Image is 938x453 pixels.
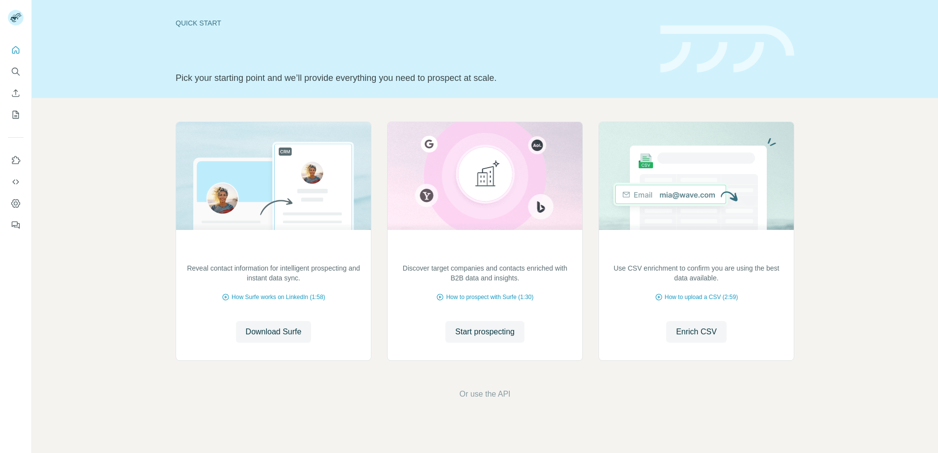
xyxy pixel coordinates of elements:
[232,293,325,302] span: How Surfe works on LinkedIn (1:58)
[8,151,24,169] button: Use Surfe on LinkedIn
[8,195,24,212] button: Dashboard
[455,326,515,338] span: Start prospecting
[665,293,738,302] span: How to upload a CSV (2:59)
[8,41,24,59] button: Quick start
[236,321,312,343] button: Download Surfe
[676,326,717,338] span: Enrich CSV
[609,263,784,283] p: Use CSV enrichment to confirm you are using the best data available.
[446,293,533,302] span: How to prospect with Surfe (1:30)
[599,122,794,230] img: Enrich your contact lists
[445,321,524,343] button: Start prospecting
[176,71,649,85] p: Pick your starting point and we’ll provide everything you need to prospect at scale.
[459,388,510,400] button: Or use the API
[8,84,24,102] button: Enrich CSV
[176,122,371,230] img: Add Surfe to LinkedIn
[176,18,649,28] div: Quick start
[186,263,361,283] p: Reveal contact information for intelligent prospecting and instant data sync.
[8,106,24,124] button: My lists
[387,122,583,230] img: Identify target accounts
[246,326,302,338] span: Download Surfe
[8,216,24,234] button: Feedback
[8,63,24,80] button: Search
[176,46,649,65] h1: Let’s prospect together
[430,244,541,257] h2: Identify target accounts
[639,244,754,257] h2: Enrich your contact lists
[660,25,794,73] img: banner
[223,244,325,257] h2: Add Surfe to LinkedIn
[666,321,727,343] button: Enrich CSV
[397,263,573,283] p: Discover target companies and contacts enriched with B2B data and insights.
[8,173,24,191] button: Use Surfe API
